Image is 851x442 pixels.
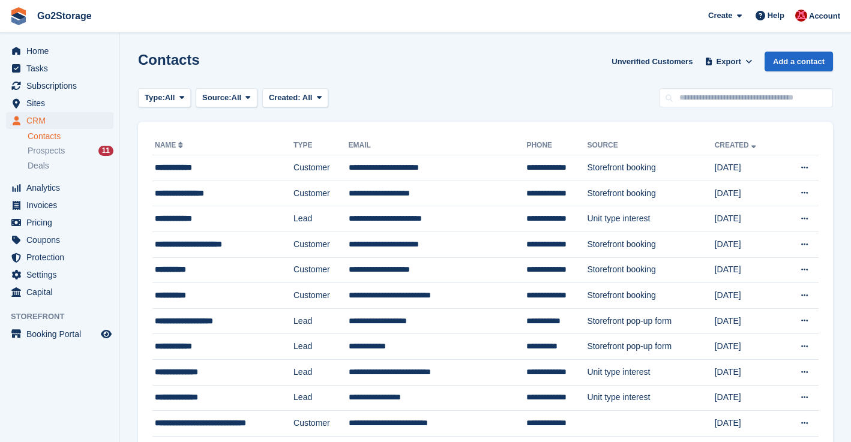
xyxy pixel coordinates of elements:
[6,231,113,248] a: menu
[6,284,113,300] a: menu
[293,283,348,309] td: Customer
[145,92,165,104] span: Type:
[26,60,98,77] span: Tasks
[765,52,833,71] a: Add a contact
[6,326,113,342] a: menu
[587,257,714,283] td: Storefront booking
[165,92,175,104] span: All
[293,359,348,385] td: Lead
[28,131,113,142] a: Contacts
[6,77,113,94] a: menu
[232,92,242,104] span: All
[6,60,113,77] a: menu
[587,359,714,385] td: Unit type interest
[587,206,714,232] td: Unit type interest
[138,52,200,68] h1: Contacts
[11,311,119,323] span: Storefront
[715,257,781,283] td: [DATE]
[715,308,781,334] td: [DATE]
[293,155,348,181] td: Customer
[293,411,348,437] td: Customer
[715,411,781,437] td: [DATE]
[196,88,257,108] button: Source: All
[26,249,98,266] span: Protection
[6,95,113,112] a: menu
[32,6,97,26] a: Go2Storage
[587,308,714,334] td: Storefront pop-up form
[6,266,113,283] a: menu
[795,10,807,22] img: James Pearson
[26,197,98,214] span: Invoices
[99,327,113,341] a: Preview store
[28,160,113,172] a: Deals
[715,359,781,385] td: [DATE]
[202,92,231,104] span: Source:
[98,146,113,156] div: 11
[26,112,98,129] span: CRM
[26,284,98,300] span: Capital
[6,179,113,196] a: menu
[293,231,348,257] td: Customer
[28,160,49,172] span: Deals
[28,145,113,157] a: Prospects 11
[293,181,348,206] td: Customer
[26,95,98,112] span: Sites
[526,136,587,155] th: Phone
[587,385,714,411] td: Unit type interest
[26,214,98,231] span: Pricing
[302,93,313,102] span: All
[293,385,348,411] td: Lead
[26,266,98,283] span: Settings
[6,112,113,129] a: menu
[715,206,781,232] td: [DATE]
[293,136,348,155] th: Type
[293,308,348,334] td: Lead
[809,10,840,22] span: Account
[715,283,781,309] td: [DATE]
[587,334,714,360] td: Storefront pop-up form
[587,155,714,181] td: Storefront booking
[715,334,781,360] td: [DATE]
[28,145,65,157] span: Prospects
[26,179,98,196] span: Analytics
[26,326,98,342] span: Booking Portal
[269,93,301,102] span: Created:
[10,7,28,25] img: stora-icon-8386f47178a22dfd0bd8f6a31ec36ba5ce8667c1dd55bd0f319d3a0aa187defe.svg
[262,88,328,108] button: Created: All
[587,136,714,155] th: Source
[293,334,348,360] td: Lead
[715,181,781,206] td: [DATE]
[587,231,714,257] td: Storefront booking
[587,181,714,206] td: Storefront booking
[349,136,527,155] th: Email
[708,10,732,22] span: Create
[26,43,98,59] span: Home
[715,141,759,149] a: Created
[26,231,98,248] span: Coupons
[702,52,755,71] button: Export
[768,10,784,22] span: Help
[587,283,714,309] td: Storefront booking
[293,206,348,232] td: Lead
[715,385,781,411] td: [DATE]
[607,52,697,71] a: Unverified Customers
[715,231,781,257] td: [DATE]
[715,155,781,181] td: [DATE]
[155,141,185,149] a: Name
[6,214,113,231] a: menu
[6,197,113,214] a: menu
[138,88,191,108] button: Type: All
[26,77,98,94] span: Subscriptions
[6,249,113,266] a: menu
[717,56,741,68] span: Export
[6,43,113,59] a: menu
[293,257,348,283] td: Customer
